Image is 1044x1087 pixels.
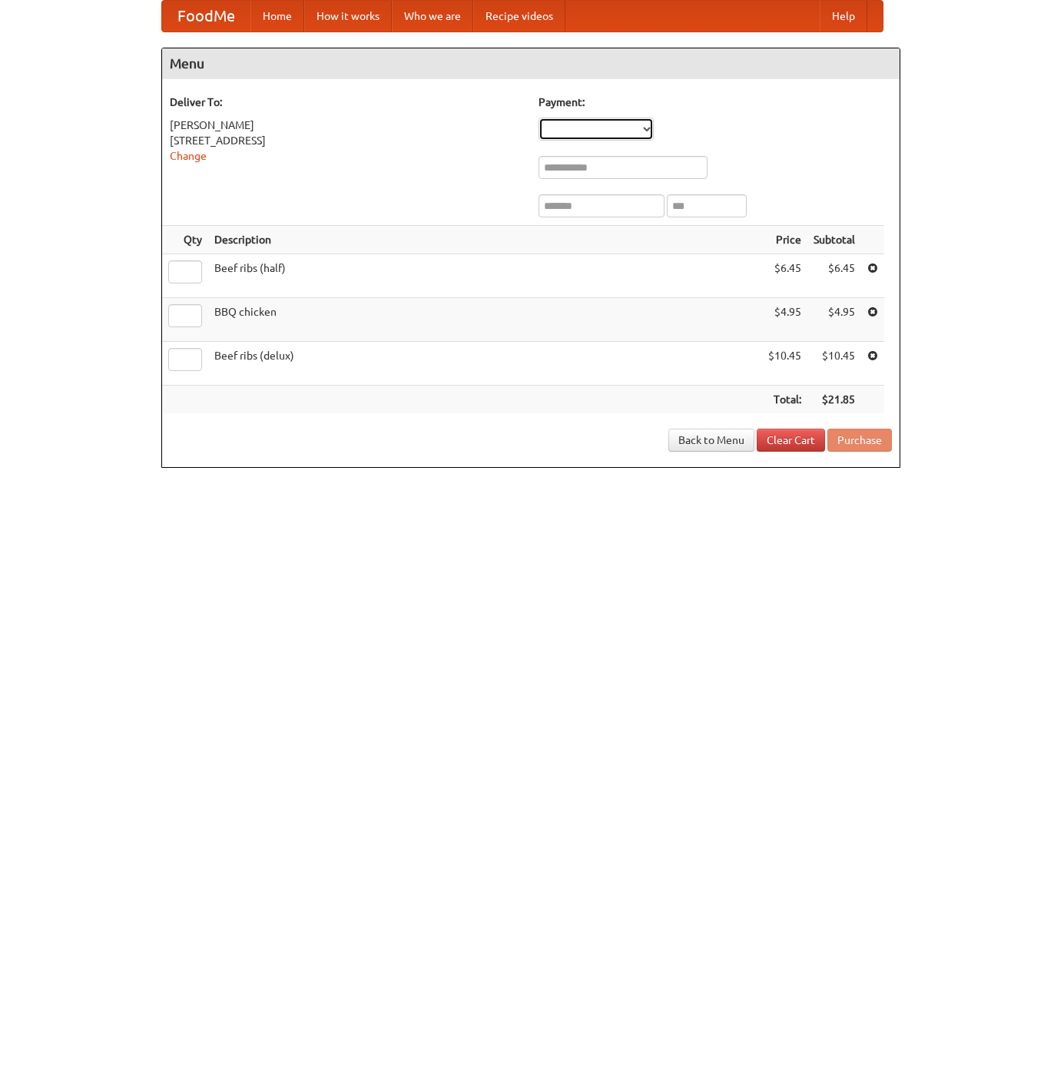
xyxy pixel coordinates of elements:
div: [STREET_ADDRESS] [170,133,523,148]
td: $10.45 [807,342,861,386]
th: Subtotal [807,226,861,254]
h5: Deliver To: [170,94,523,110]
th: $21.85 [807,386,861,414]
td: BBQ chicken [208,298,762,342]
a: Back to Menu [668,429,754,452]
a: How it works [304,1,392,31]
td: $4.95 [807,298,861,342]
a: Clear Cart [757,429,825,452]
a: Home [250,1,304,31]
td: $6.45 [762,254,807,298]
th: Total: [762,386,807,414]
td: $6.45 [807,254,861,298]
a: Help [820,1,867,31]
td: $4.95 [762,298,807,342]
h4: Menu [162,48,900,79]
td: Beef ribs (half) [208,254,762,298]
a: Recipe videos [473,1,565,31]
button: Purchase [827,429,892,452]
a: FoodMe [162,1,250,31]
td: Beef ribs (delux) [208,342,762,386]
th: Price [762,226,807,254]
a: Change [170,150,207,162]
td: $10.45 [762,342,807,386]
h5: Payment: [539,94,892,110]
a: Who we are [392,1,473,31]
th: Qty [162,226,208,254]
div: [PERSON_NAME] [170,118,523,133]
th: Description [208,226,762,254]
